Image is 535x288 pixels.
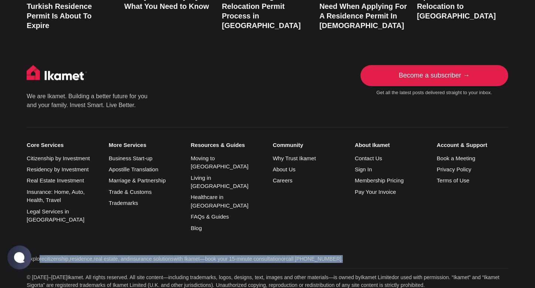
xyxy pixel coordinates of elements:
a: Become a subscriber → [361,65,508,86]
a: FAQs & Guides [191,213,229,220]
a: Insurance: Home, Auto, Health, Travel [27,189,85,203]
a: Sign In [355,166,372,172]
a: Book a Meeting [437,155,476,161]
small: Community [273,142,344,148]
a: Pay Your Invoice [355,189,396,195]
a: citizenship [44,256,68,262]
a: Moving to [GEOGRAPHIC_DATA] [191,155,248,170]
a: Why Trust Ikamet [273,155,316,161]
a: Real Estate Investment [27,177,84,184]
a: Ikamet [454,274,469,280]
a: Legal Services in [GEOGRAPHIC_DATA] [27,208,84,223]
a: Careers [273,177,292,184]
a: Contact Us [355,155,382,161]
a: Residency by Investment [27,166,89,172]
a: insurance solutions [129,256,174,262]
a: Apostille Translation [109,166,158,172]
a: book your 15-minute consultation [205,256,281,262]
a: Citizenship by Investment [27,155,90,161]
a: real estate [94,256,118,262]
small: Account & Support [437,142,508,148]
p: We are Ikamet. Building a better future for you and your family. Invest Smart. Live Better. [27,92,149,110]
a: Privacy Policy [437,166,471,172]
small: About Ikamet [355,142,426,148]
a: Trademarks [109,200,138,206]
a: Blog [191,225,202,231]
small: Core Services [27,142,98,148]
p: Explore , , , and with Ikamet— or . [27,255,508,263]
a: Business Start-up [109,155,152,161]
small: Resources & Guides [191,142,262,148]
a: Living in [GEOGRAPHIC_DATA] [191,175,248,189]
small: More Services [109,142,180,148]
a: Membership Pricing [355,177,404,184]
a: Ikamet Limited [361,274,395,280]
a: About Us [273,166,296,172]
a: Trade & Customs [109,189,151,195]
a: Terms of Use [437,177,470,184]
a: Healthcare in [GEOGRAPHIC_DATA] [191,194,248,209]
a: call [PHONE_NUMBER] [286,256,342,262]
img: Ikamet home [27,65,87,83]
a: Ikamet [68,274,83,280]
small: Get all the latest posts delivered straight to your inbox. [361,90,508,96]
a: residence [70,256,92,262]
a: Marriage & Partnership [109,177,166,184]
